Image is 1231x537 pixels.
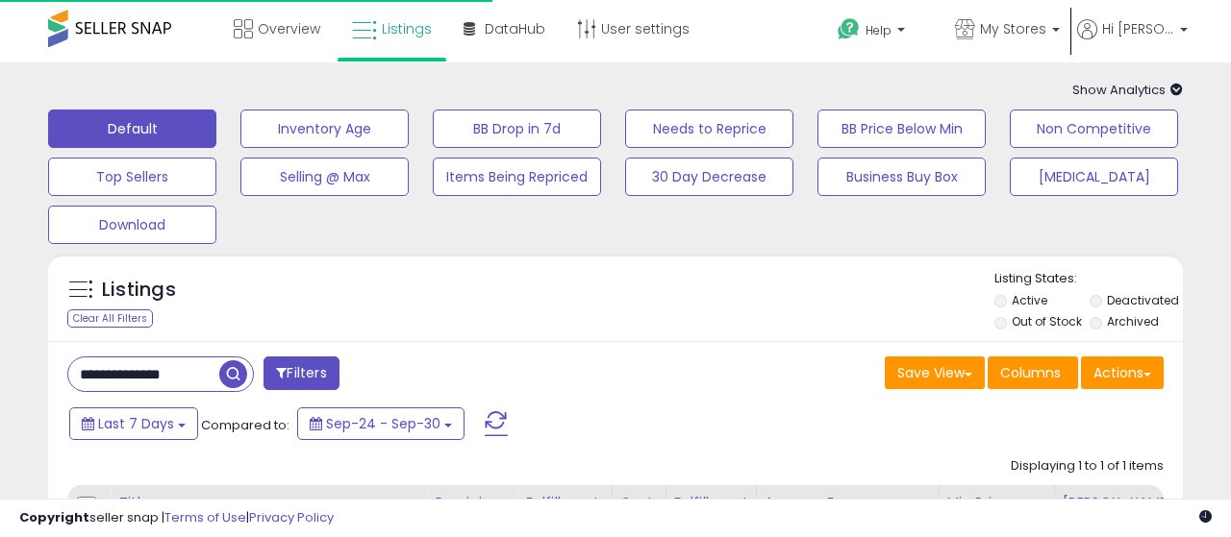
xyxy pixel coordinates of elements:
[980,19,1046,38] span: My Stores
[258,19,320,38] span: Overview
[164,508,246,526] a: Terms of Use
[1081,356,1164,389] button: Actions
[988,356,1078,389] button: Columns
[994,270,1183,288] p: Listing States:
[433,158,601,196] button: Items Being Repriced
[1063,493,1177,513] div: [PERSON_NAME]
[201,416,289,434] span: Compared to:
[866,22,892,38] span: Help
[1010,110,1178,148] button: Non Competitive
[118,493,418,513] div: Title
[69,407,198,440] button: Last 7 Days
[817,110,986,148] button: BB Price Below Min
[1107,313,1159,330] label: Archived
[48,110,216,148] button: Default
[525,493,603,513] div: Fulfillment
[1000,363,1061,382] span: Columns
[48,206,216,244] button: Download
[98,414,174,433] span: Last 7 Days
[1072,81,1183,99] span: Show Analytics
[1107,292,1179,308] label: Deactivated
[1010,158,1178,196] button: [MEDICAL_DATA]
[1011,457,1164,476] div: Displaying 1 to 1 of 1 items
[817,158,986,196] button: Business Buy Box
[435,493,509,513] div: Repricing
[625,158,793,196] button: 30 Day Decrease
[1012,313,1082,330] label: Out of Stock
[382,19,432,38] span: Listings
[67,309,153,328] div: Clear All Filters
[674,493,748,533] div: Fulfillment Cost
[1012,292,1047,308] label: Active
[1102,19,1174,38] span: Hi [PERSON_NAME]
[837,17,861,41] i: Get Help
[485,19,545,38] span: DataHub
[326,414,440,433] span: Sep-24 - Sep-30
[297,407,465,440] button: Sep-24 - Sep-30
[240,158,409,196] button: Selling @ Max
[765,493,931,513] div: Amazon Fees
[885,356,985,389] button: Save View
[620,493,658,513] div: Cost
[249,508,334,526] a: Privacy Policy
[625,110,793,148] button: Needs to Reprice
[264,356,339,390] button: Filters
[1077,19,1188,62] a: Hi [PERSON_NAME]
[48,158,216,196] button: Top Sellers
[19,508,89,526] strong: Copyright
[433,110,601,148] button: BB Drop in 7d
[102,277,176,304] h5: Listings
[19,509,334,527] div: seller snap | |
[240,110,409,148] button: Inventory Age
[947,493,1046,513] div: Min Price
[822,3,938,62] a: Help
